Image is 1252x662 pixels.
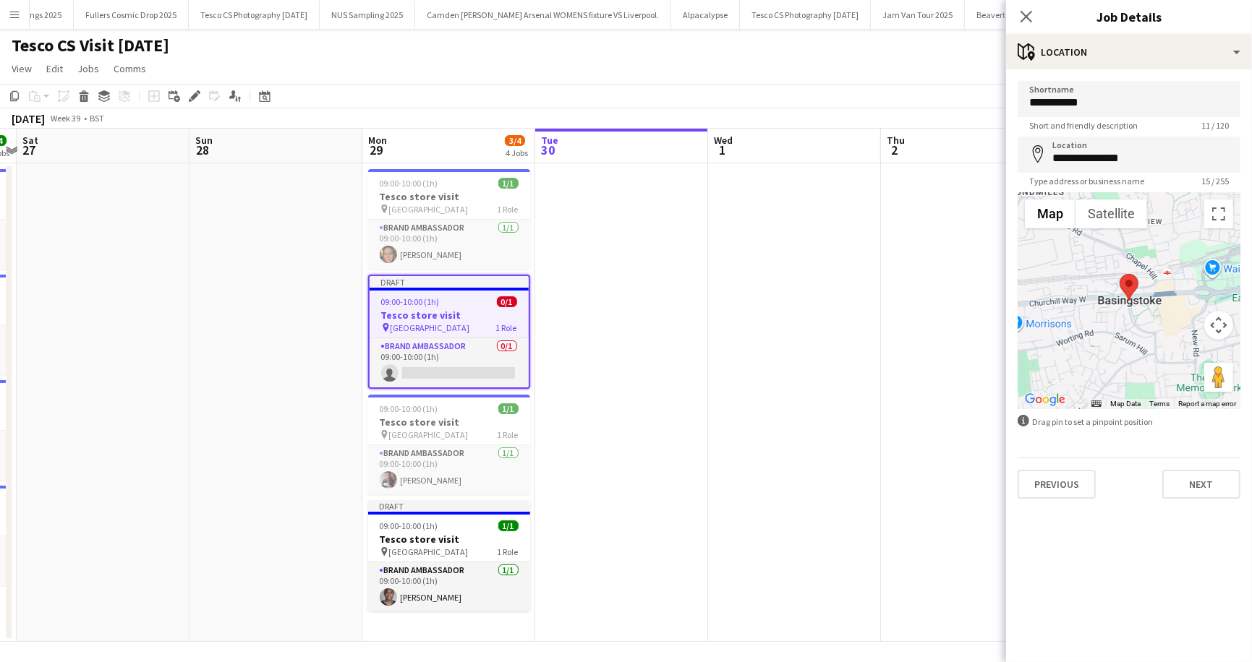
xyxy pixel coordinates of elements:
span: 29 [366,142,387,158]
app-card-role: Brand Ambassador1/109:00-10:00 (1h)[PERSON_NAME] [368,445,530,494]
span: 09:00-10:00 (1h) [381,296,440,307]
button: Show street map [1025,199,1076,228]
app-job-card: Draft09:00-10:00 (1h)1/1Tesco store visit [GEOGRAPHIC_DATA]1 RoleBrand Ambassador1/109:00-10:00 (... [368,500,530,611]
h3: Tesco store visit [368,533,530,546]
span: 2 [885,142,905,158]
button: Map Data [1110,399,1141,409]
span: [GEOGRAPHIC_DATA] [389,204,469,215]
span: Week 39 [48,113,84,124]
span: Type address or business name [1018,176,1156,186]
span: 09:00-10:00 (1h) [380,520,438,531]
app-job-card: 09:00-10:00 (1h)1/1Tesco store visit [GEOGRAPHIC_DATA]1 RoleBrand Ambassador1/109:00-10:00 (1h)[P... [368,169,530,269]
button: Next [1162,470,1240,499]
app-card-role: Brand Ambassador1/109:00-10:00 (1h)[PERSON_NAME] [368,562,530,611]
a: Terms (opens in new tab) [1149,400,1170,408]
span: Thu [887,134,905,147]
a: Edit [41,59,69,78]
span: 1 Role [498,429,519,440]
span: Sat [22,134,38,147]
div: [DATE] [12,111,45,126]
span: View [12,62,32,75]
h3: Tesco store visit [370,309,529,322]
span: 1/1 [498,178,519,189]
button: Drag Pegman onto the map to open Street View [1204,363,1233,392]
span: 1/1 [498,403,519,414]
span: 1 Role [498,204,519,215]
span: [GEOGRAPHIC_DATA] [389,429,469,440]
span: Comms [114,62,146,75]
button: Tesco CS Photography [DATE] [189,1,320,29]
span: 1 Role [496,322,517,333]
button: Camden [PERSON_NAME] Arsenal WOMENS fixture VS Liverpool. [415,1,671,29]
button: Tesco CS Photography [DATE] [740,1,871,29]
span: [GEOGRAPHIC_DATA] [389,546,469,557]
span: Jobs [77,62,99,75]
span: 1/1 [498,520,519,531]
button: NUS Sampling 2025 [320,1,415,29]
h3: Tesco store visit [368,190,530,203]
span: Short and friendly description [1018,120,1149,131]
app-card-role: Brand Ambassador0/109:00-10:00 (1h) [370,338,529,387]
div: Drag pin to set a pinpoint position [1018,415,1240,429]
span: Edit [46,62,63,75]
img: Google [1021,390,1069,409]
span: Wed [714,134,733,147]
span: 0/1 [497,296,517,307]
a: Comms [108,59,152,78]
h3: Job Details [1006,7,1252,26]
app-job-card: Draft09:00-10:00 (1h)0/1Tesco store visit [GEOGRAPHIC_DATA]1 RoleBrand Ambassador0/109:00-10:00 (1h) [368,275,530,389]
a: Jobs [72,59,105,78]
div: Location [1006,35,1252,69]
button: Jam Van Tour 2025 [871,1,965,29]
span: 30 [539,142,558,158]
span: Tue [541,134,558,147]
button: Beavertown Beats [965,1,1056,29]
a: View [6,59,38,78]
button: Map camera controls [1204,311,1233,340]
span: 27 [20,142,38,158]
span: 28 [193,142,213,158]
span: 1 Role [498,546,519,557]
a: Open this area in Google Maps (opens a new window) [1021,390,1069,409]
span: [GEOGRAPHIC_DATA] [391,322,470,333]
button: Show satellite imagery [1076,199,1147,228]
button: Keyboard shortcuts [1091,399,1102,409]
button: Fullers Cosmic Drop 2025 [74,1,189,29]
app-card-role: Brand Ambassador1/109:00-10:00 (1h)[PERSON_NAME] [368,220,530,269]
span: Mon [368,134,387,147]
div: BST [90,113,104,124]
span: 15 / 255 [1190,176,1240,186]
span: 3/4 [505,135,525,146]
span: 1 [712,142,733,158]
span: 09:00-10:00 (1h) [380,403,438,414]
span: 11 / 120 [1190,120,1240,131]
span: Sun [195,134,213,147]
button: Alpacalypse [671,1,740,29]
h1: Tesco CS Visit [DATE] [12,35,169,56]
div: 4 Jobs [506,147,528,158]
a: Report a map error [1178,400,1236,408]
app-job-card: 09:00-10:00 (1h)1/1Tesco store visit [GEOGRAPHIC_DATA]1 RoleBrand Ambassador1/109:00-10:00 (1h)[P... [368,395,530,494]
div: Draft [368,500,530,512]
button: Previous [1018,470,1096,499]
div: Draft [370,276,529,288]
h3: Tesco store visit [368,416,530,429]
span: 09:00-10:00 (1h) [380,178,438,189]
button: Toggle fullscreen view [1204,199,1233,228]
